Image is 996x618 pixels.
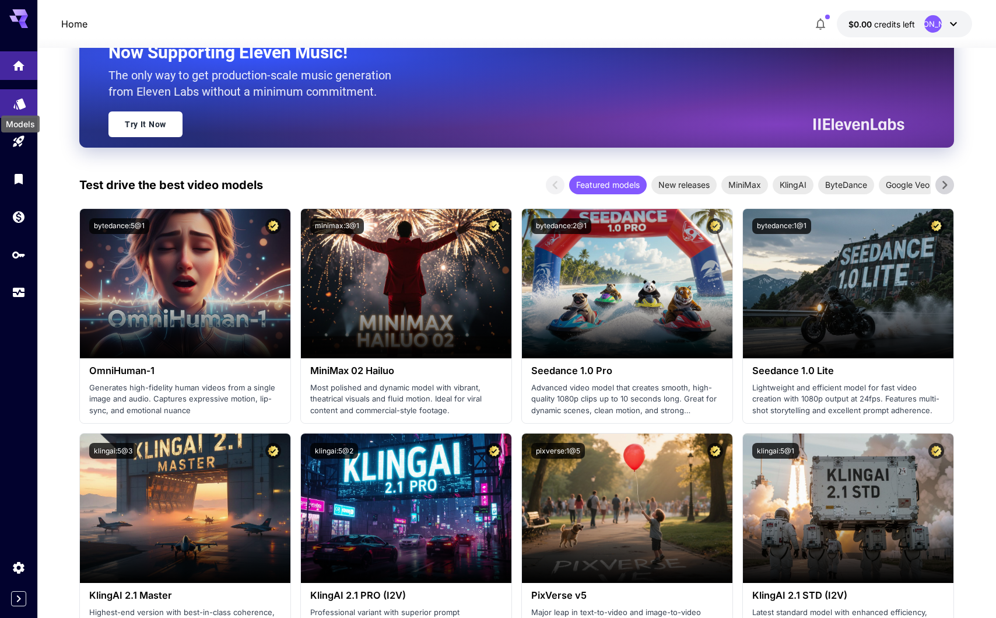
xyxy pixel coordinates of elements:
[108,67,400,100] p: The only way to get production-scale music generation from Eleven Labs without a minimum commitment.
[89,443,137,459] button: klingai:5@3
[108,111,183,137] a: Try It Now
[848,19,874,29] span: $0.00
[13,93,27,107] div: Models
[12,172,26,186] div: Library
[310,365,502,376] h3: MiniMax 02 Hailuo
[301,209,511,358] img: alt
[89,365,281,376] h3: OmniHuman‑1
[89,590,281,601] h3: KlingAI 2.1 Master
[924,15,942,33] div: [PERSON_NAME]
[818,176,874,194] div: ByteDance
[743,434,953,583] img: alt
[486,218,502,234] button: Certified Model – Vetted for best performance and includes a commercial license.
[531,365,723,376] h3: Seedance 1.0 Pro
[707,218,723,234] button: Certified Model – Vetted for best performance and includes a commercial license.
[79,176,263,194] p: Test drive the best video models
[928,218,944,234] button: Certified Model – Vetted for best performance and includes a commercial license.
[12,55,26,69] div: Home
[837,11,972,37] button: $0.00[PERSON_NAME]
[721,179,768,191] span: MiniMax
[522,209,732,358] img: alt
[721,176,768,194] div: MiniMax
[265,218,281,234] button: Certified Model – Vetted for best performance and includes a commercial license.
[752,443,799,459] button: klingai:5@1
[773,179,813,191] span: KlingAI
[531,590,723,601] h3: PixVerse v5
[569,179,647,191] span: Featured models
[651,179,717,191] span: New releases
[531,443,585,459] button: pixverse:1@5
[752,218,811,234] button: bytedance:1@1
[818,179,874,191] span: ByteDance
[773,176,813,194] div: KlingAI
[879,179,937,191] span: Google Veo
[12,285,26,300] div: Usage
[752,382,944,417] p: Lightweight and efficient model for fast video creation with 1080p output at 24fps. Features mult...
[12,210,26,224] div: Wallet
[752,365,944,376] h3: Seedance 1.0 Lite
[310,382,502,417] p: Most polished and dynamic model with vibrant, theatrical visuals and fluid motion. Ideal for vira...
[80,434,290,583] img: alt
[531,382,723,417] p: Advanced video model that creates smooth, high-quality 1080p clips up to 10 seconds long. Great f...
[108,41,896,64] h2: Now Supporting Eleven Music!
[879,176,937,194] div: Google Veo
[310,443,358,459] button: klingai:5@2
[522,434,732,583] img: alt
[707,443,723,459] button: Certified Model – Vetted for best performance and includes a commercial license.
[531,218,591,234] button: bytedance:2@1
[89,218,149,234] button: bytedance:5@1
[486,443,502,459] button: Certified Model – Vetted for best performance and includes a commercial license.
[80,209,290,358] img: alt
[61,17,87,31] nav: breadcrumb
[310,590,502,601] h3: KlingAI 2.1 PRO (I2V)
[848,18,915,30] div: $0.00
[12,560,26,575] div: Settings
[12,247,26,262] div: API Keys
[301,434,511,583] img: alt
[89,382,281,417] p: Generates high-fidelity human videos from a single image and audio. Captures expressive motion, l...
[651,176,717,194] div: New releases
[12,134,26,149] div: Playground
[1,116,40,132] div: Models
[11,591,26,606] button: Expand sidebar
[743,209,953,358] img: alt
[310,218,364,234] button: minimax:3@1
[874,19,915,29] span: credits left
[928,443,944,459] button: Certified Model – Vetted for best performance and includes a commercial license.
[61,17,87,31] a: Home
[265,443,281,459] button: Certified Model – Vetted for best performance and includes a commercial license.
[752,590,944,601] h3: KlingAI 2.1 STD (I2V)
[569,176,647,194] div: Featured models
